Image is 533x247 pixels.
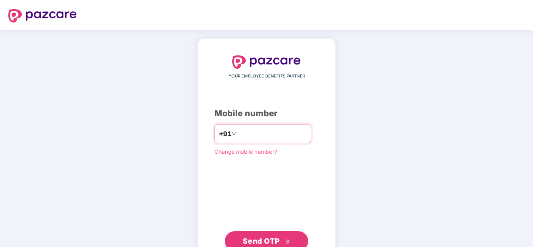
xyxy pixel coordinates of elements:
span: down [231,131,236,136]
img: logo [232,55,301,69]
div: Mobile number [214,107,319,120]
img: logo [8,9,77,22]
span: Send OTP [243,237,280,245]
span: double-right [285,239,291,245]
a: Change mobile number? [214,148,277,155]
span: YOUR EMPLOYEE BENEFITS PARTNER [229,73,305,80]
span: +91 [219,129,231,139]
